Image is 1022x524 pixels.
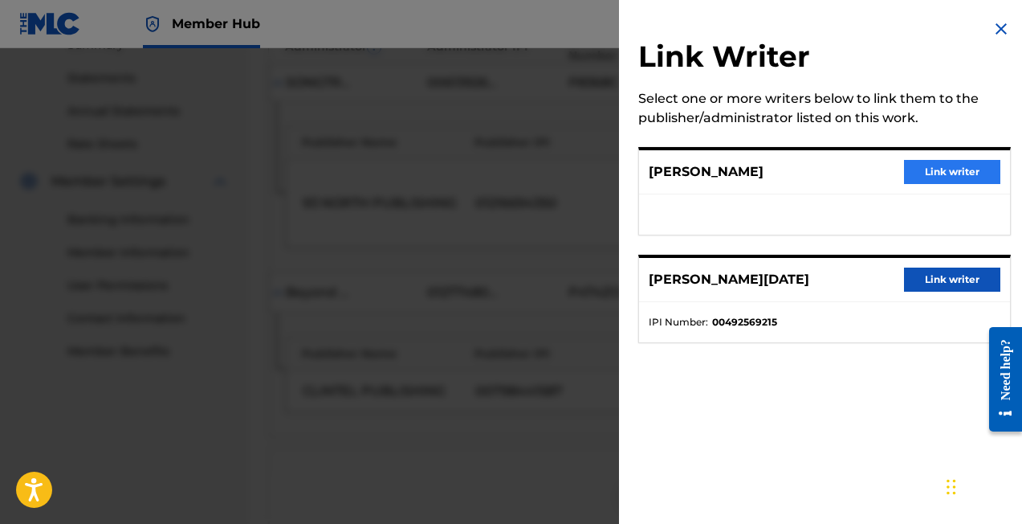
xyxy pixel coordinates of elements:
[942,447,1022,524] iframe: Chat Widget
[649,270,809,289] p: [PERSON_NAME][DATE]
[19,12,81,35] img: MLC Logo
[947,463,956,511] div: Drag
[977,313,1022,445] iframe: Resource Center
[638,39,1011,80] h2: Link Writer
[638,89,1011,128] div: Select one or more writers below to link them to the publisher/administrator listed on this work.
[649,162,763,182] p: [PERSON_NAME]
[172,14,260,33] span: Member Hub
[904,160,1000,184] button: Link writer
[904,268,1000,292] button: Link writer
[143,14,162,34] img: Top Rightsholder
[649,315,708,330] span: IPI Number :
[712,315,777,330] strong: 00492569215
